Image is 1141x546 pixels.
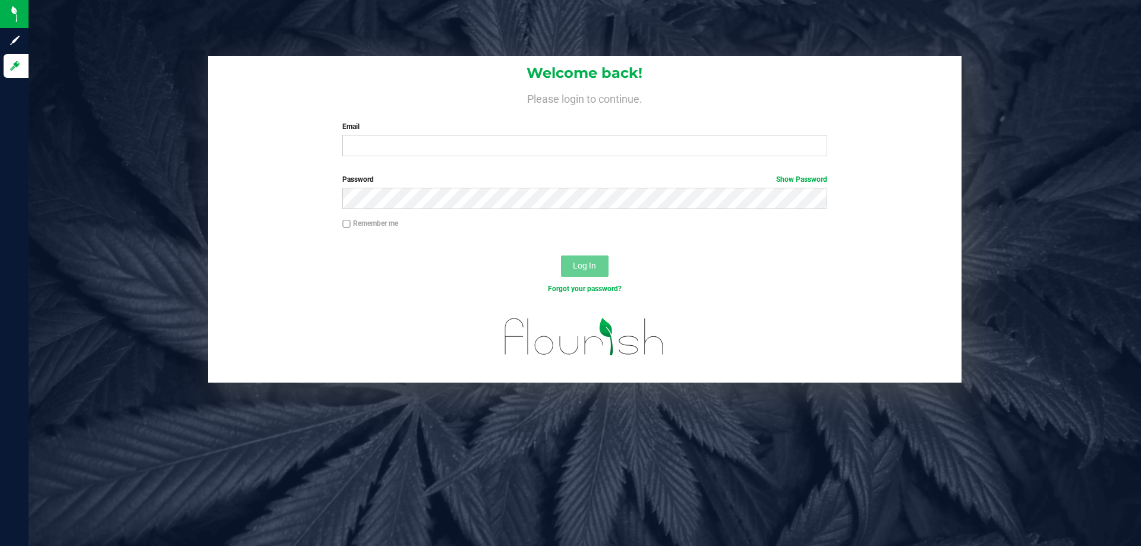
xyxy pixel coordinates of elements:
[9,34,21,46] inline-svg: Sign up
[342,121,827,132] label: Email
[573,261,596,270] span: Log In
[490,307,679,367] img: flourish_logo.svg
[9,60,21,72] inline-svg: Log in
[208,65,962,81] h1: Welcome back!
[561,255,609,277] button: Log In
[342,175,374,184] span: Password
[208,90,962,105] h4: Please login to continue.
[776,175,827,184] a: Show Password
[548,285,622,293] a: Forgot your password?
[342,218,398,229] label: Remember me
[342,220,351,228] input: Remember me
